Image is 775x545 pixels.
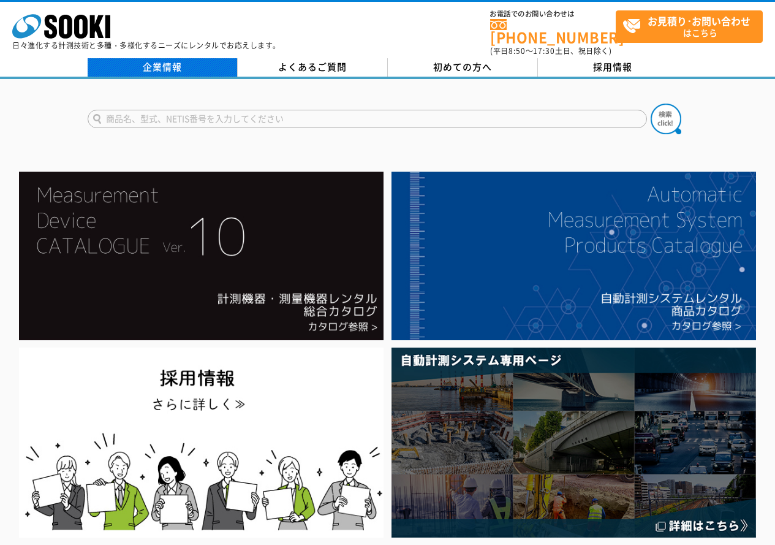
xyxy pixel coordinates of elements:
img: 自動計測システムカタログ [391,172,756,340]
a: 採用情報 [538,58,688,77]
a: 初めての方へ [388,58,538,77]
a: [PHONE_NUMBER] [490,19,616,44]
span: 17:30 [533,45,555,56]
img: Catalog Ver10 [19,172,384,340]
img: btn_search.png [651,104,681,134]
span: 8:50 [508,45,526,56]
img: SOOKI recruit [19,348,384,537]
img: 自動計測システム専用ページ [391,348,756,537]
strong: お見積り･お問い合わせ [648,13,750,28]
span: 初めての方へ [433,60,492,74]
span: はこちら [622,11,762,42]
a: お見積り･お問い合わせはこちら [616,10,763,43]
input: 商品名、型式、NETIS番号を入力してください [88,110,647,128]
p: 日々進化する計測技術と多種・多様化するニーズにレンタルでお応えします。 [12,42,281,49]
a: 企業情報 [88,58,238,77]
span: (平日 ～ 土日、祝日除く) [490,45,611,56]
a: よくあるご質問 [238,58,388,77]
span: お電話でのお問い合わせは [490,10,616,18]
